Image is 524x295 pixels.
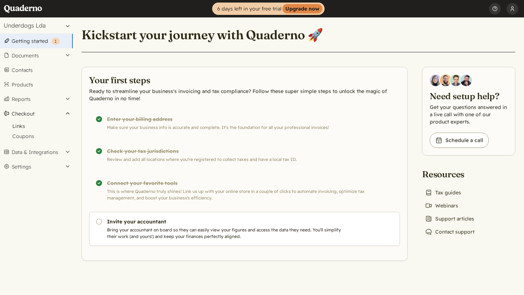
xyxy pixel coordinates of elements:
[107,218,345,225] h3: Invite your accountant
[89,212,400,246] a: Invite your accountant Bring your accountant on board so they can easily view your figures and ac...
[460,74,472,86] img: Javier Rubio, DevRel at Quaderno
[82,27,323,43] h1: Kickstart your journey with Quaderno 🚀
[430,74,441,86] img: Diana Carrasco, Account Executive at Quaderno
[422,214,477,224] a: Support articles
[422,187,464,198] a: Tax guides
[89,88,400,102] p: Ready to streamline your business's invoicing and tax compliance? Follow these super simple steps...
[282,4,322,13] strong: Upgrade now
[430,104,508,125] p: Get your questions answered in a live call with one of our product experts.
[107,227,345,240] p: Bring your accountant on board so they can easily view your figures and access the data they need...
[430,133,489,148] a: Schedule a call
[89,74,400,86] h2: Your first steps
[430,90,508,102] h2: Need setup help?
[440,74,452,86] img: Jairo Fumero, Account Executive at Quaderno
[55,39,57,44] span: 1
[212,3,325,15] a: 6 days left in your free trialUpgrade now
[422,201,461,211] a: Webinars
[450,74,462,86] img: Ivo Oltmans, Business Developer at Quaderno
[422,227,477,237] a: Contact support
[422,169,477,180] h2: Resources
